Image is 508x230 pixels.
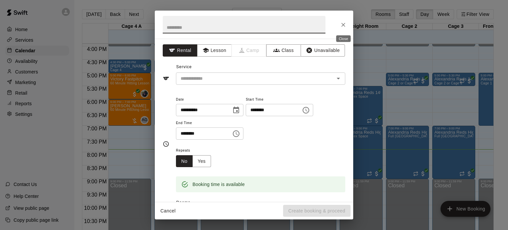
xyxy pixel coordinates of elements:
span: Start Time [246,95,313,104]
button: Add all [298,200,319,210]
svg: Service [163,75,169,82]
button: Class [266,44,301,57]
button: Open [334,74,343,83]
button: Unavailable [301,44,345,57]
button: Rental [163,44,197,57]
span: Service [176,65,192,69]
span: Rooms [176,200,190,205]
div: outlined button group [176,155,211,167]
button: Remove all [319,200,345,210]
div: Close [336,35,351,42]
button: Cancel [157,205,179,217]
button: Choose time, selected time is 8:45 PM [230,127,243,140]
span: Date [176,95,243,104]
span: End Time [176,119,243,128]
button: No [176,155,193,167]
button: Choose time, selected time is 8:15 PM [299,104,313,117]
span: Camps can only be created in the Services page [232,44,267,57]
button: Choose date, selected date is Oct 9, 2025 [230,104,243,117]
button: Lesson [197,44,232,57]
button: Close [337,19,349,31]
svg: Timing [163,141,169,147]
div: Booking time is available [192,178,245,190]
span: Repeats [176,146,216,155]
button: Yes [192,155,211,167]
